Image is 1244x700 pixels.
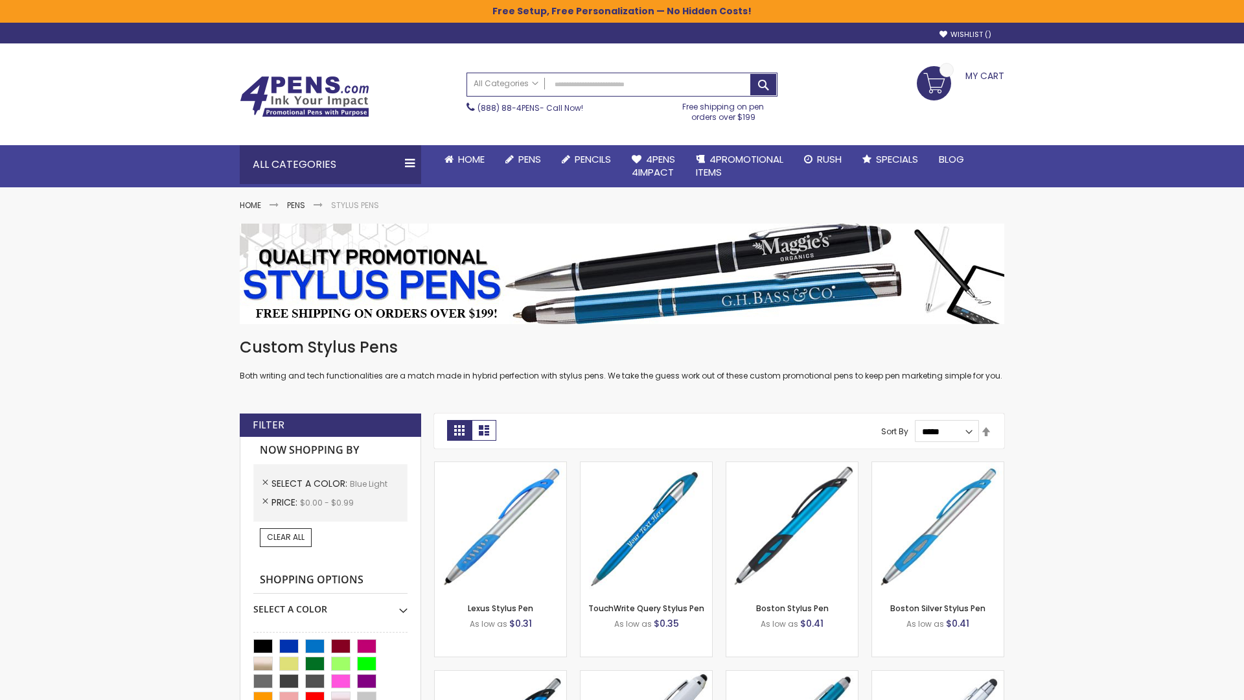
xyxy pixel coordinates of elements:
[271,496,300,509] span: Price
[478,102,583,113] span: - Call Now!
[331,200,379,211] strong: Stylus Pens
[509,617,532,630] span: $0.31
[906,618,944,629] span: As low as
[240,76,369,117] img: 4Pens Custom Pens and Promotional Products
[551,145,621,174] a: Pencils
[287,200,305,211] a: Pens
[872,461,1004,472] a: Boston Silver Stylus Pen-Blue - Light
[435,462,566,594] img: Lexus Stylus Pen-Blue - Light
[939,152,964,166] span: Blog
[581,461,712,472] a: TouchWrite Query Stylus Pen-Blue Light
[928,145,974,174] a: Blog
[271,477,350,490] span: Select A Color
[240,337,1004,382] div: Both writing and tech functionalities are a match made in hybrid perfection with stylus pens. We ...
[253,437,408,464] strong: Now Shopping by
[881,426,908,437] label: Sort By
[240,224,1004,324] img: Stylus Pens
[253,566,408,594] strong: Shopping Options
[654,617,679,630] span: $0.35
[726,461,858,472] a: Boston Stylus Pen-Blue - Light
[300,497,354,508] span: $0.00 - $0.99
[794,145,852,174] a: Rush
[260,528,312,546] a: Clear All
[458,152,485,166] span: Home
[800,617,824,630] span: $0.41
[240,145,421,184] div: All Categories
[575,152,611,166] span: Pencils
[685,145,794,187] a: 4PROMOTIONALITEMS
[872,462,1004,594] img: Boston Silver Stylus Pen-Blue - Light
[495,145,551,174] a: Pens
[726,462,858,594] img: Boston Stylus Pen-Blue - Light
[946,617,969,630] span: $0.41
[350,478,387,489] span: Blue Light
[253,418,284,432] strong: Filter
[614,618,652,629] span: As low as
[761,618,798,629] span: As low as
[467,73,545,95] a: All Categories
[435,670,566,681] a: Lexus Metallic Stylus Pen-Blue - Light
[669,97,778,122] div: Free shipping on pen orders over $199
[890,603,985,614] a: Boston Silver Stylus Pen
[588,603,704,614] a: TouchWrite Query Stylus Pen
[518,152,541,166] span: Pens
[581,670,712,681] a: Kimberly Logo Stylus Pens-LT-Blue
[267,531,305,542] span: Clear All
[470,618,507,629] span: As low as
[435,461,566,472] a: Lexus Stylus Pen-Blue - Light
[872,670,1004,681] a: Silver Cool Grip Stylus Pen-Blue - Light
[253,594,408,616] div: Select A Color
[434,145,495,174] a: Home
[240,337,1004,358] h1: Custom Stylus Pens
[726,670,858,681] a: Lory Metallic Stylus Pen-Blue - Light
[474,78,538,89] span: All Categories
[696,152,783,179] span: 4PROMOTIONAL ITEMS
[447,420,472,441] strong: Grid
[852,145,928,174] a: Specials
[756,603,829,614] a: Boston Stylus Pen
[939,30,991,40] a: Wishlist
[240,200,261,211] a: Home
[621,145,685,187] a: 4Pens4impact
[876,152,918,166] span: Specials
[817,152,842,166] span: Rush
[478,102,540,113] a: (888) 88-4PENS
[632,152,675,179] span: 4Pens 4impact
[468,603,533,614] a: Lexus Stylus Pen
[581,462,712,594] img: TouchWrite Query Stylus Pen-Blue Light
